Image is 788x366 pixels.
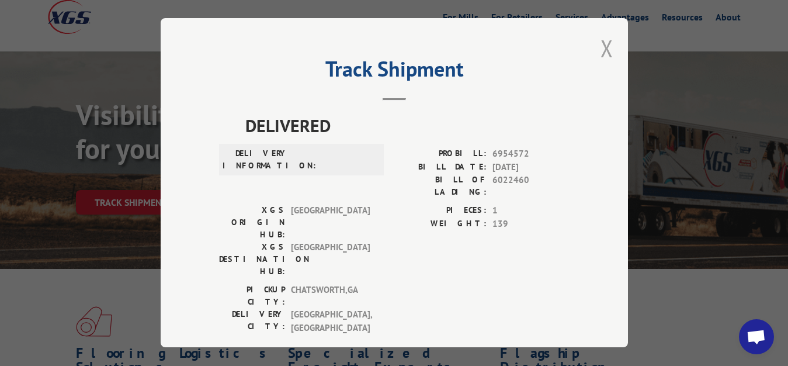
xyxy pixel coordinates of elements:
a: Open chat [739,319,774,354]
span: [GEOGRAPHIC_DATA] [291,241,370,278]
span: 6954572 [492,147,570,161]
span: DELIVERED [245,112,570,139]
label: PICKUP CITY: [219,284,285,308]
label: PIECES: [394,204,487,217]
span: 139 [492,217,570,231]
label: WEIGHT: [394,217,487,231]
label: BILL OF LADING: [394,174,487,198]
label: DELIVERY CITY: [219,308,285,334]
label: PROBILL: [394,147,487,161]
label: BILL DATE: [394,161,487,174]
span: [GEOGRAPHIC_DATA] , [GEOGRAPHIC_DATA] [291,308,370,334]
span: [GEOGRAPHIC_DATA] [291,204,370,241]
label: XGS DESTINATION HUB: [219,241,285,278]
span: [DATE] [492,161,570,174]
span: CHATSWORTH , GA [291,284,370,308]
span: 1 [492,204,570,217]
button: Close modal [600,33,613,64]
span: 6022460 [492,174,570,198]
label: DELIVERY INFORMATION: [223,147,289,172]
h2: Track Shipment [219,61,570,83]
label: XGS ORIGIN HUB: [219,204,285,241]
